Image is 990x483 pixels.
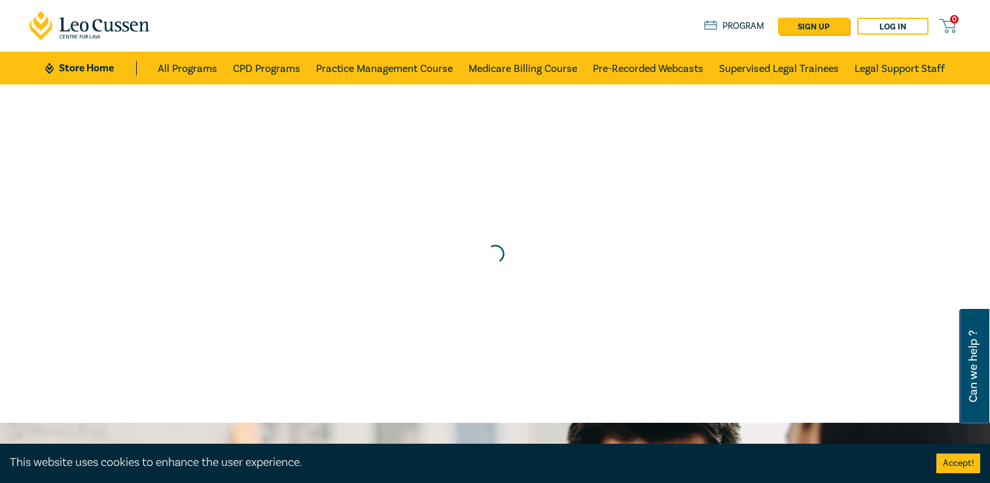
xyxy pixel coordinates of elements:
a: Legal Support Staff [855,52,945,84]
a: Log in [857,18,928,35]
span: 0 [950,15,959,24]
a: Pre-Recorded Webcasts [593,52,703,84]
button: Accept cookies [936,454,980,473]
a: CPD Programs [233,52,300,84]
a: sign up [778,18,849,35]
a: Store Home [45,61,136,75]
a: All Programs [158,52,217,84]
div: This website uses cookies to enhance the user experience. [10,454,917,471]
a: Medicare Billing Course [468,52,577,84]
a: Program [704,19,765,33]
span: Can we help ? [967,317,980,416]
a: Practice Management Course [316,52,453,84]
a: Supervised Legal Trainees [719,52,839,84]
